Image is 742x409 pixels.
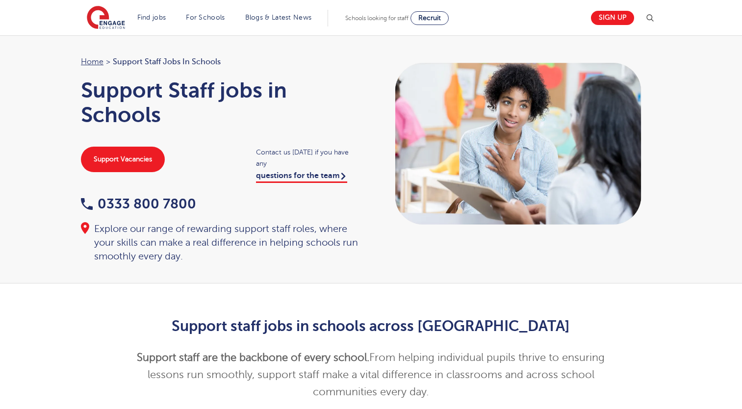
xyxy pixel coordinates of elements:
[186,14,225,21] a: For Schools
[256,171,347,183] a: questions for the team
[81,57,103,66] a: Home
[345,15,409,22] span: Schools looking for staff
[106,57,110,66] span: >
[81,78,361,127] h1: Support Staff jobs in Schools
[137,14,166,21] a: Find jobs
[256,147,361,169] span: Contact us [DATE] if you have any
[113,55,221,68] span: Support Staff jobs in Schools
[81,222,361,263] div: Explore our range of rewarding support staff roles, where your skills can make a real difference ...
[81,196,196,211] a: 0333 800 7800
[172,318,570,334] strong: Support staff jobs in schools across [GEOGRAPHIC_DATA]
[81,147,165,172] a: Support Vacancies
[591,11,634,25] a: Sign up
[137,352,369,363] strong: Support staff are the backbone of every school.
[81,55,361,68] nav: breadcrumb
[87,6,125,30] img: Engage Education
[245,14,312,21] a: Blogs & Latest News
[410,11,449,25] a: Recruit
[130,349,612,401] p: From helping individual pupils thrive to ensuring lessons run smoothly, support staff make a vita...
[418,14,441,22] span: Recruit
